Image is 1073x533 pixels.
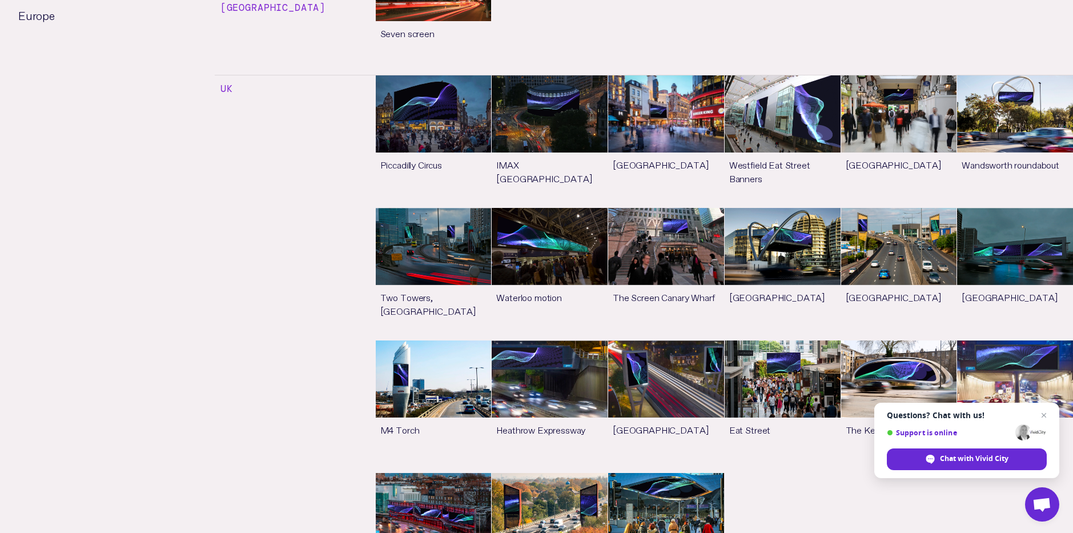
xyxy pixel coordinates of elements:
[1037,408,1051,422] span: Close chat
[887,448,1047,470] div: Chat with Vivid City
[887,428,1011,437] span: Support is online
[215,81,233,97] h4: UK
[887,411,1047,420] span: Questions? Chat with us!
[940,454,1008,464] span: Chat with Vivid City
[1025,487,1059,522] div: Open chat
